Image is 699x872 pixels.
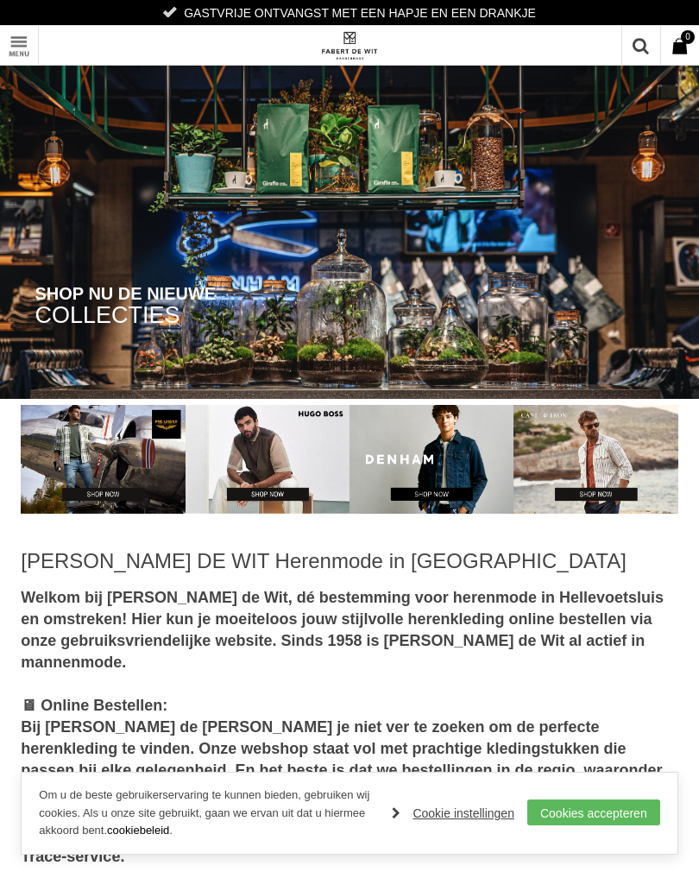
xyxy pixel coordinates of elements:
[319,31,380,60] img: Fabert de Wit
[107,824,169,837] a: cookiebeleid
[681,30,695,44] span: 0
[21,405,185,514] img: PME
[39,787,375,840] p: Om u de beste gebruikerservaring te kunnen bieden, gebruiken wij cookies. Als u onze site gebruik...
[21,548,677,574] h1: [PERSON_NAME] DE WIT Herenmode in [GEOGRAPHIC_DATA]
[186,405,349,514] img: Hugo Boss
[186,26,514,65] a: Fabert de Wit
[349,405,513,514] img: Denham
[35,284,217,303] span: SHOP NU DE NIEUWE
[392,800,514,826] a: Cookie instellingen
[527,799,660,825] a: Cookies accepteren
[35,303,180,328] span: COLLECTIES
[513,405,677,514] img: Cast Iron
